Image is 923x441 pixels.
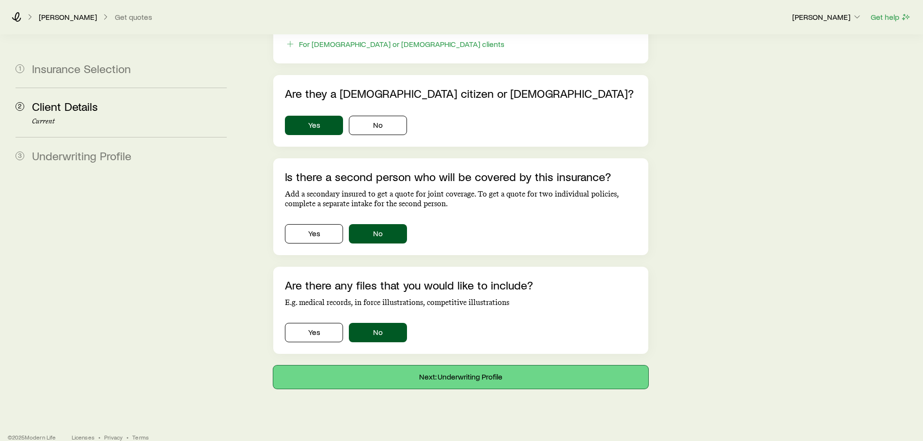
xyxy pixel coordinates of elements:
[39,12,97,22] p: [PERSON_NAME]
[299,39,504,49] div: For [DEMOGRAPHIC_DATA] or [DEMOGRAPHIC_DATA] clients
[285,278,636,292] p: Are there any files that you would like to include?
[349,224,407,243] button: No
[114,13,153,22] button: Get quotes
[16,64,24,73] span: 1
[104,433,123,441] a: Privacy
[285,298,636,307] p: E.g. medical records, in force illustrations, competitive illustrations
[285,39,505,50] button: For [DEMOGRAPHIC_DATA] or [DEMOGRAPHIC_DATA] clients
[132,433,149,441] a: Terms
[273,365,648,389] button: Next: Underwriting Profile
[16,102,24,111] span: 2
[126,433,128,441] span: •
[792,12,862,23] button: [PERSON_NAME]
[285,323,343,342] button: Yes
[285,189,636,209] p: Add a secondary insured to get a quote for joint coverage. To get a quote for two individual poli...
[285,170,636,183] p: Is there a second person who will be covered by this insurance?
[285,116,343,135] button: Yes
[32,61,131,76] span: Insurance Selection
[98,433,100,441] span: •
[349,116,407,135] button: No
[349,323,407,342] button: No
[32,99,98,113] span: Client Details
[285,87,636,100] p: Are they a [DEMOGRAPHIC_DATA] citizen or [DEMOGRAPHIC_DATA]?
[32,118,227,125] p: Current
[72,433,94,441] a: Licenses
[16,152,24,160] span: 3
[870,12,911,23] button: Get help
[285,224,343,243] button: Yes
[792,12,862,22] p: [PERSON_NAME]
[8,433,56,441] p: © 2025 Modern Life
[32,149,131,163] span: Underwriting Profile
